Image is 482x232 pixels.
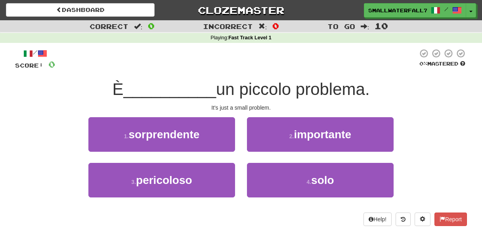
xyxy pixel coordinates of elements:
[15,104,467,112] div: It's just a small problem.
[361,23,369,30] span: :
[124,133,129,139] small: 1 .
[216,80,370,99] span: un piccolo problema.
[247,117,394,152] button: 2.importante
[203,22,253,30] span: Incorrect
[272,21,279,31] span: 0
[258,23,267,30] span: :
[327,22,355,30] span: To go
[48,59,55,69] span: 0
[6,3,155,17] a: Dashboard
[112,80,123,99] span: È
[368,7,427,14] span: SmallWaterfall7292
[15,48,55,58] div: /
[434,213,467,226] button: Report
[375,21,388,31] span: 10
[306,179,311,185] small: 4 .
[419,60,427,67] span: 0 %
[123,80,216,99] span: __________
[128,128,199,141] span: sorprendente
[148,21,155,31] span: 0
[134,23,143,30] span: :
[396,213,411,226] button: Round history (alt+y)
[136,174,192,186] span: pericoloso
[90,22,128,30] span: Correct
[88,117,235,152] button: 1.sorprendente
[88,163,235,197] button: 3.pericoloso
[418,60,467,68] div: Mastered
[363,213,392,226] button: Help!
[166,3,315,17] a: Clozemaster
[311,174,334,186] span: solo
[289,133,294,139] small: 2 .
[364,3,466,17] a: SmallWaterfall7292 /
[444,6,448,12] span: /
[228,35,272,41] strong: Fast Track Level 1
[294,128,352,141] span: importante
[15,62,44,69] span: Score:
[131,179,136,185] small: 3 .
[247,163,394,197] button: 4.solo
